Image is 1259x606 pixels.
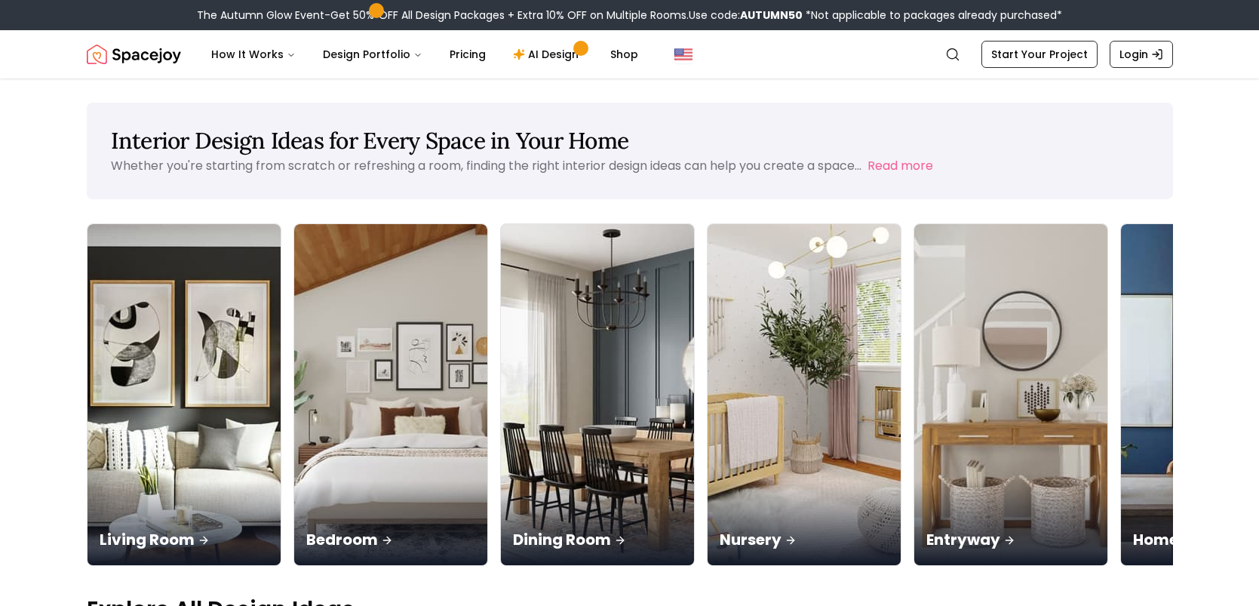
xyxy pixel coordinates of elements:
nav: Global [87,30,1173,78]
a: Spacejoy [87,39,181,69]
a: AI Design [501,39,595,69]
img: Nursery [708,224,901,565]
a: Living RoomLiving Room [87,223,281,566]
span: *Not applicable to packages already purchased* [803,8,1062,23]
a: Pricing [438,39,498,69]
p: Whether you're starting from scratch or refreshing a room, finding the right interior design idea... [111,157,861,174]
a: Shop [598,39,650,69]
b: AUTUMN50 [740,8,803,23]
p: Living Room [100,529,269,550]
span: Use code: [689,8,803,23]
a: NurseryNursery [707,223,901,566]
div: The Autumn Glow Event-Get 50% OFF All Design Packages + Extra 10% OFF on Multiple Rooms. [197,8,1062,23]
a: Dining RoomDining Room [500,223,695,566]
img: Spacejoy Logo [87,39,181,69]
p: Entryway [926,529,1095,550]
nav: Main [199,39,650,69]
a: BedroomBedroom [293,223,488,566]
img: Entryway [914,224,1107,565]
img: United States [674,45,692,63]
img: Living Room [88,224,281,565]
p: Nursery [720,529,889,550]
a: Start Your Project [981,41,1098,68]
button: Read more [867,157,933,175]
img: Dining Room [501,224,694,565]
button: How It Works [199,39,308,69]
a: Login [1110,41,1173,68]
p: Dining Room [513,529,682,550]
p: Bedroom [306,529,475,550]
a: EntrywayEntryway [914,223,1108,566]
h1: Interior Design Ideas for Every Space in Your Home [111,127,1149,154]
img: Bedroom [294,224,487,565]
button: Design Portfolio [311,39,435,69]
